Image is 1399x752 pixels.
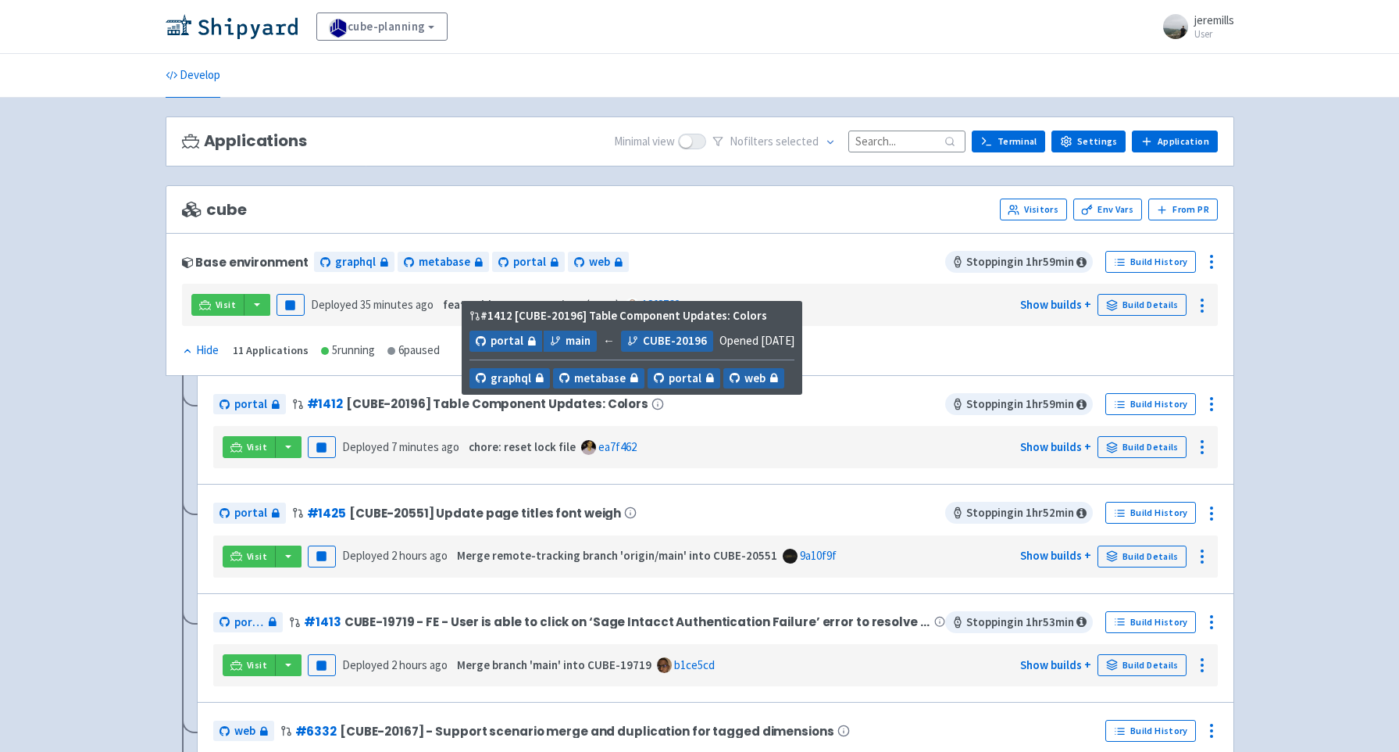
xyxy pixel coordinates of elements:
div: Hide [182,342,219,360]
a: Show builds + [1020,548,1091,563]
span: selected [776,134,819,149]
span: web [744,370,766,388]
a: #6332 [295,723,337,739]
span: Deployed [311,297,434,312]
a: Visit [223,546,276,568]
span: Stopping in 1 hr 53 min [945,611,1093,633]
a: CUBE-20196 [621,331,713,352]
a: metabase [398,252,489,273]
a: #1412 [307,396,343,412]
span: Visit [247,550,267,563]
a: Visit [223,436,276,458]
a: Build History [1105,611,1196,633]
a: jeremills User [1154,14,1234,39]
a: portal [492,252,565,273]
div: # 1412 [CUBE-20196] Table Component Updates: Colors [469,307,767,325]
a: Build History [1105,251,1196,273]
a: graphql [314,252,394,273]
span: ← [603,332,615,350]
span: Deployed [342,548,448,563]
span: portal [234,504,267,522]
a: graphql [469,368,550,389]
input: Search... [848,131,965,152]
strong: feat: add name to sessions (#355) [443,297,619,312]
span: portal [513,253,546,271]
span: Opened [719,333,794,348]
a: portal [469,331,542,352]
div: 11 Applications [233,342,309,360]
div: Base environment [182,256,309,269]
time: 7 minutes ago [391,439,459,454]
div: 6 paused [387,342,440,360]
span: portal [669,370,701,388]
span: No filter s [730,133,819,151]
span: main [566,332,591,350]
a: metabase [553,368,644,389]
a: Build History [1105,393,1196,415]
span: Deployed [342,439,459,454]
a: Build History [1105,720,1196,742]
a: web [213,721,274,742]
span: Minimal view [614,133,675,151]
a: Show builds + [1020,439,1091,454]
span: [CUBE-20551] Update page titles font weigh [349,507,621,520]
a: portal [648,368,720,389]
a: Settings [1051,131,1126,152]
a: Terminal [972,131,1045,152]
time: [DATE] [761,333,794,348]
span: portal [491,332,523,350]
a: Show builds + [1020,297,1091,312]
span: CUBE-19719 - FE - User is able to click on ‘Sage Intacct Authentication Failure’ error to resolve... [344,615,931,628]
a: Build Details [1097,294,1187,316]
strong: chore: reset lock file [469,439,576,454]
a: 9a10f9f [800,548,837,563]
a: Show builds + [1020,657,1091,672]
button: Pause [308,654,336,676]
span: [CUBE-20196] Table Component Updates: Colors [346,397,648,410]
time: 2 hours ago [391,657,448,672]
a: web [723,368,784,389]
span: metabase [574,370,626,388]
a: Build Details [1097,436,1187,458]
a: b1ce5cd [674,657,715,672]
button: Hide [182,342,220,360]
span: portal [234,614,265,632]
small: User [1194,29,1234,39]
span: Visit [247,441,267,453]
span: web [589,253,610,271]
span: graphql [491,370,531,388]
button: Pause [308,436,336,458]
span: cube [182,201,247,219]
span: Stopping in 1 hr 59 min [945,251,1093,273]
a: web [568,252,629,273]
span: Stopping in 1 hr 52 min [945,502,1093,524]
a: Application [1132,131,1217,152]
button: From PR [1148,199,1218,220]
span: Stopping in 1 hr 59 min [945,393,1093,415]
a: portal [213,612,284,633]
strong: Merge remote-tracking branch 'origin/main' into CUBE-20551 [457,548,777,563]
div: 5 running [321,342,375,360]
strong: Merge branch 'main' into CUBE-19719 [457,657,651,672]
time: 2 hours ago [391,548,448,563]
a: Visitors [1000,199,1067,220]
span: Visit [247,659,267,671]
a: main [544,331,597,352]
span: CUBE-20196 [643,332,707,350]
span: portal [234,396,267,414]
img: Shipyard logo [166,14,298,39]
a: Visit [191,294,244,316]
button: Pause [308,546,336,568]
a: Build Details [1097,546,1187,568]
a: Env Vars [1073,199,1142,220]
span: metabase [419,253,470,271]
a: #1425 [307,505,346,521]
h3: Applications [182,132,307,150]
a: Visit [223,654,276,676]
a: 18f8762 [642,297,680,312]
span: jeremills [1194,13,1234,27]
a: #1413 [304,614,341,630]
span: [CUBE-20167] - Support scenario merge and duplication for tagged dimensions [340,725,834,738]
span: graphql [335,253,376,271]
span: Deployed [342,657,448,672]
